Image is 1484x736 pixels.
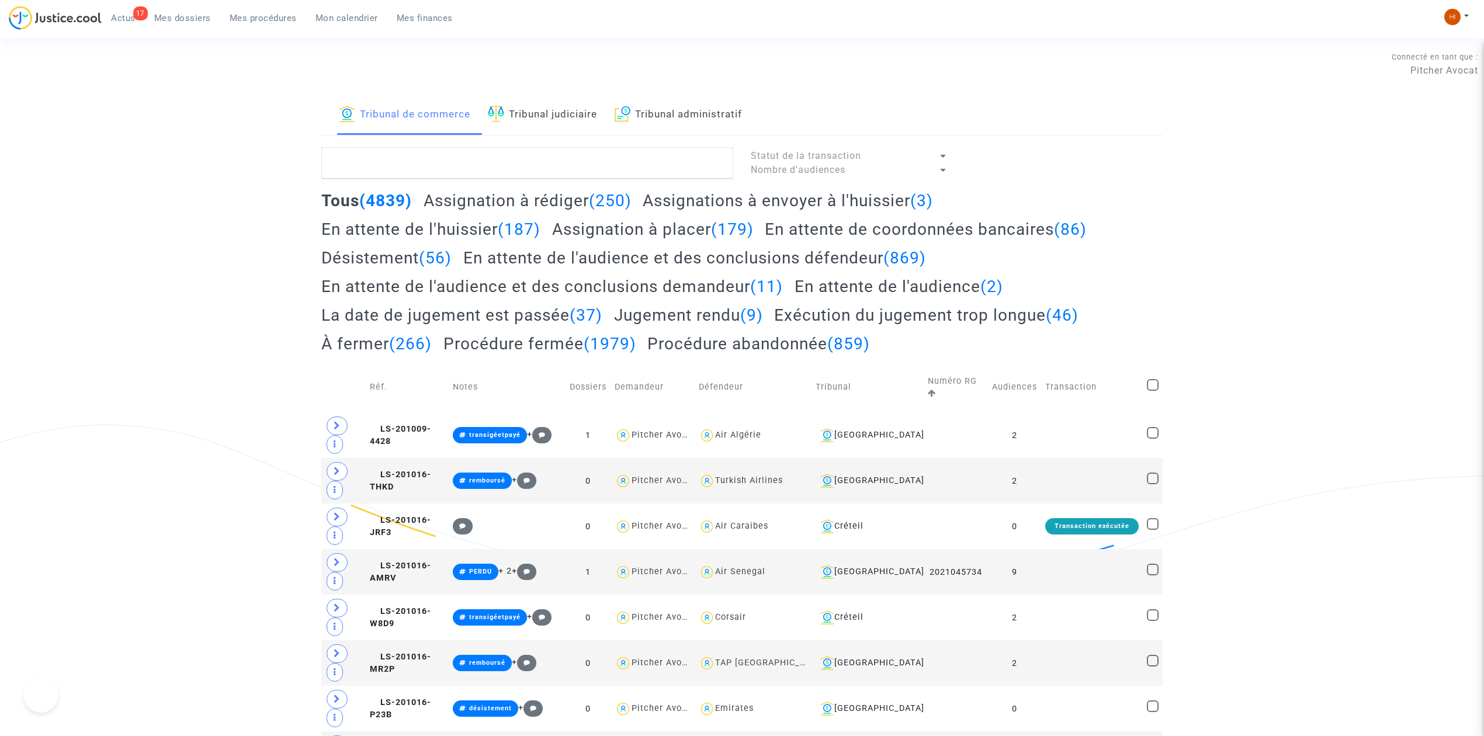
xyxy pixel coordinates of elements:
[370,470,431,492] span: LS-201016-THKD
[389,334,432,353] span: (266)
[924,549,988,595] td: 2021045734
[387,9,462,27] a: Mes finances
[615,95,742,135] a: Tribunal administratif
[643,190,933,211] h2: Assignations à envoyer à l'huissier
[715,658,825,668] div: TAP [GEOGRAPHIC_DATA]
[566,686,611,731] td: 0
[498,220,540,239] span: (187)
[615,106,630,122] img: icon-archive.svg
[615,427,632,444] img: icon-user.svg
[632,703,696,713] div: Pitcher Avocat
[1444,9,1461,25] img: fc99b196863ffcca57bb8fe2645aafd9
[751,164,845,175] span: Nombre d'audiences
[1046,305,1079,325] span: (46)
[988,640,1041,686] td: 2
[988,412,1041,458] td: 2
[988,686,1041,731] td: 0
[699,518,716,535] img: icon-user.svg
[566,549,611,595] td: 1
[820,702,834,716] img: icon-banque.svg
[566,458,611,504] td: 0
[566,412,611,458] td: 1
[715,703,754,713] div: Emirates
[715,430,761,440] div: Air Algérie
[366,362,449,412] td: Réf.
[512,566,537,576] span: +
[566,504,611,549] td: 0
[988,362,1041,412] td: Audiences
[102,9,145,27] a: 17Actus
[306,9,387,27] a: Mon calendrier
[570,305,602,325] span: (37)
[816,565,920,579] div: [GEOGRAPHIC_DATA]
[699,427,716,444] img: icon-user.svg
[321,334,432,354] h2: À fermer
[699,609,716,626] img: icon-user.svg
[527,612,552,622] span: +
[518,703,543,713] span: +
[795,276,1003,297] h2: En attente de l'audience
[615,564,632,581] img: icon-user.svg
[370,697,431,720] span: LS-201016-P23B
[751,150,861,161] span: Statut de la transaction
[488,106,504,122] img: icon-faciliter-sm.svg
[711,220,754,239] span: (179)
[820,656,834,670] img: icon-banque.svg
[715,475,783,485] div: Turkish Airlines
[1392,53,1478,61] span: Connecté en tant que :
[315,13,378,23] span: Mon calendrier
[1041,362,1143,412] td: Transaction
[359,191,412,210] span: (4839)
[812,362,924,412] td: Tribunal
[321,219,540,239] h2: En attente de l'huissier
[321,276,783,297] h2: En attente de l'audience et des conclusions demandeur
[980,277,1003,296] span: (2)
[816,428,920,442] div: [GEOGRAPHIC_DATA]
[443,334,636,354] h2: Procédure fermée
[632,475,696,485] div: Pitcher Avocat
[883,248,926,268] span: (869)
[632,567,696,577] div: Pitcher Avocat
[321,248,452,268] h2: Désistement
[820,565,834,579] img: icon-banque.svg
[424,190,632,211] h2: Assignation à rédiger
[527,429,552,439] span: +
[469,659,505,666] span: remboursé
[699,564,716,581] img: icon-user.svg
[715,612,746,622] div: Corsair
[512,475,537,485] span: +
[715,521,768,531] div: Air Caraibes
[647,334,870,354] h2: Procédure abandonnée
[133,6,148,20] div: 17
[370,515,431,538] span: LS-201016-JRF3
[370,652,431,675] span: LS-201016-MR2P
[584,334,636,353] span: (1979)
[632,612,696,622] div: Pitcher Avocat
[910,191,933,210] span: (3)
[230,13,297,23] span: Mes procédures
[566,640,611,686] td: 0
[765,219,1087,239] h2: En attente de coordonnées bancaires
[469,431,521,439] span: transigéetpayé
[611,362,694,412] td: Demandeur
[397,13,453,23] span: Mes finances
[827,334,870,353] span: (859)
[695,362,812,412] td: Défendeur
[321,305,602,325] h2: La date de jugement est passée
[816,610,920,624] div: Créteil
[699,473,716,489] img: icon-user.svg
[552,219,754,239] h2: Assignation à placer
[1054,220,1087,239] span: (86)
[632,521,696,531] div: Pitcher Avocat
[370,606,431,629] span: LS-201016-W8D9
[924,362,988,412] td: Numéro RG
[469,568,492,575] span: PERDU
[589,191,632,210] span: (250)
[699,700,716,717] img: icon-user.svg
[614,305,763,325] h2: Jugement rendu
[23,678,58,713] iframe: Help Scout Beacon - Open
[820,610,834,624] img: icon-banque.svg
[988,549,1041,595] td: 9
[339,95,470,135] a: Tribunal de commerce
[632,658,696,668] div: Pitcher Avocat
